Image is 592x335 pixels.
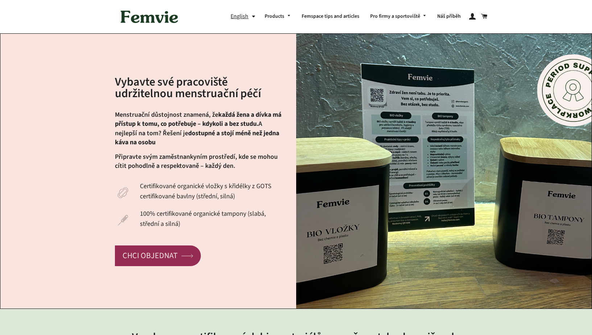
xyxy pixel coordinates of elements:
strong: každá žena a dívka má přístup k tomu, co potřebuje – kdykoli a bez studu. [115,110,281,128]
h2: Vybavte své pracoviště udržitelnou menstruační péčí [115,76,285,99]
a: Náš příběh [432,7,466,26]
a: Femspace tips and articles [296,7,365,26]
img: TOTM_Product_Icons_Isolated_v2_NON_APP_TAMPON_50x.svg [115,212,131,228]
button: English [231,12,259,21]
h6: Připravte svým zaměstnankyním prostředí, kde se mohou cítit pohodlně a respektovaně – každý den. [115,152,285,170]
p: Menstruační důstojnost znamená, že A nejlepší na tom? Řešení je [115,110,285,147]
a: Pro firmy a sportoviště [365,7,432,26]
strong: dostupné a stojí méně než jedna káva na osobu [115,129,279,147]
p: Certifikované organické vložky s křidélky z GOTS certifikované bavlny (střední, silná) [131,181,285,202]
img: Femvie [117,5,182,28]
p: 100% certifikované organické tampony (slabá, střední a silná) [131,209,285,229]
a: CHCI OBJEDNAT [115,245,201,266]
img: TOTM_Product_Icons_Isolated_v2_PADS-1_50x.svg [115,185,131,201]
a: Products [259,7,296,26]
